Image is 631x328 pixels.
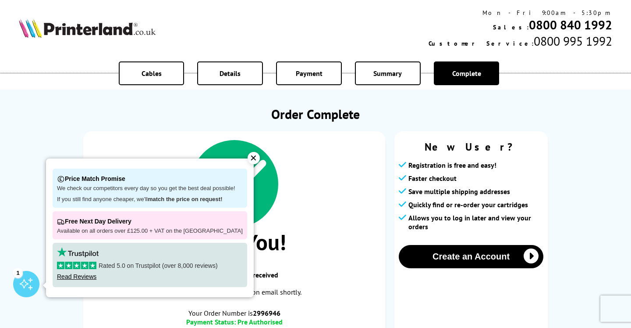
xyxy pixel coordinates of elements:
[534,33,612,49] span: 0800 995 1992
[186,317,236,326] span: Payment Status:
[220,69,241,78] span: Details
[238,317,283,326] span: Pre Authorised
[529,17,612,33] a: 0800 840 1992
[408,187,510,196] span: Save multiple shipping addresses
[57,227,243,235] p: Available on all orders over £125.00 + VAT on the [GEOGRAPHIC_DATA]
[429,9,612,17] div: Mon - Fri 9:00am - 5:30pm
[13,268,23,278] div: 1
[19,18,156,38] img: Printerland Logo
[248,152,260,164] div: ✕
[92,309,376,317] span: Your Order Number is
[399,245,543,268] button: Create an Account
[408,213,543,231] span: Allows you to log in later and view your orders
[408,161,496,169] span: Registration is free and easy!
[408,200,528,209] span: Quickly find or re-order your cartridges
[57,185,243,192] p: We check our competitors every day so you get the best deal possible!
[429,40,534,47] span: Customer Service:
[57,173,243,185] p: Price Match Promise
[142,69,162,78] span: Cables
[57,262,243,270] p: Rated 5.0 on Trustpilot (over 8,000 reviews)
[493,23,529,31] span: Sales:
[57,196,243,203] p: If you still find anyone cheaper, we'll
[399,140,543,154] span: New User?
[452,69,481,78] span: Complete
[373,69,402,78] span: Summary
[57,216,243,227] p: Free Next Day Delivery
[57,247,99,257] img: trustpilot rating
[83,105,548,123] h1: Order Complete
[57,273,96,280] a: Read Reviews
[57,262,96,269] img: stars-5.svg
[296,69,323,78] span: Payment
[253,309,280,317] b: 2996946
[148,196,222,202] strong: match the price on request!
[408,174,457,183] span: Faster checkout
